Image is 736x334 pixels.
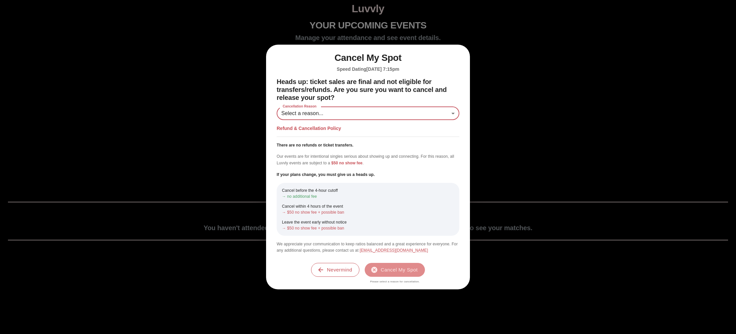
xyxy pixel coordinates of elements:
p: We appreciate your communication to keep ratios balanced and a great experience for everyone. For... [277,241,459,254]
label: Cancellation Reason [279,104,320,109]
h5: Speed Dating [DATE] 7:15pm [277,66,459,72]
p: → $50 no show fee + possible ban [282,209,454,215]
p: → no additional fee [282,193,454,199]
p: Leave the event early without notice [282,219,454,225]
p: Our events are for intentional singles serious about showing up and connecting. For this reason, ... [277,153,459,166]
h2: Heads up: ticket sales are final and not eligible for transfers/refunds. Are you sure you want to... [277,78,459,102]
p: Cancel before the 4-hour cutoff [282,188,454,193]
p: Cancel within 4 hours of the event [282,203,454,209]
p: → $50 no show fee + possible ban [282,225,454,231]
span: $50 no show fee [331,161,362,165]
h5: Refund & Cancellation Policy [277,125,459,132]
span: Please select a reason for cancellation. [365,279,425,284]
a: [EMAIL_ADDRESS][DOMAIN_NAME] [360,248,428,253]
div: Select a reason... [277,107,459,120]
h1: Cancel My Spot [277,53,459,63]
p: There are no refunds or ticket transfers. [277,142,459,148]
button: Nevermind [311,263,359,277]
p: If your plans change, you must give us a heads up. [277,172,459,178]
